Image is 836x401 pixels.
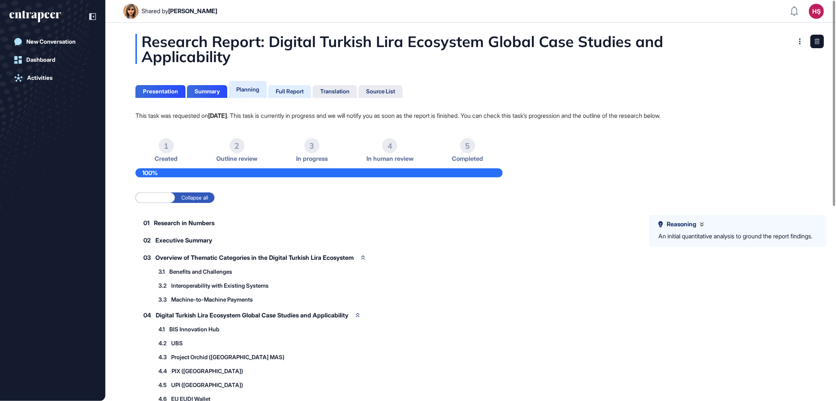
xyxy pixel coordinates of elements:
[168,7,217,15] span: [PERSON_NAME]
[171,297,253,302] span: Machine-to-Machine Payments
[156,312,348,318] span: Digital Turkish Lira Ecosystem Global Case Studies and Applicability
[171,382,243,388] span: UPI ([GEOGRAPHIC_DATA])
[135,168,503,177] div: 100%
[667,221,696,228] span: Reasoning
[158,368,167,374] span: 4.4
[460,138,475,153] div: 5
[158,340,167,346] span: 4.2
[320,88,350,95] div: Translation
[366,88,395,95] div: Source List
[276,88,304,95] div: Full Report
[175,192,214,203] label: Collapse all
[171,283,269,288] span: Interoperability with Existing Systems
[658,232,813,241] div: An initial quantitative analysis to ground the report findings.
[155,237,212,243] span: Executive Summary
[296,155,328,162] span: In progress
[158,283,167,288] span: 3.2
[216,155,257,162] span: Outline review
[143,237,151,243] span: 02
[158,297,167,302] span: 3.3
[158,354,167,360] span: 4.3
[141,8,217,15] div: Shared by
[27,75,53,81] div: Activities
[154,220,214,226] span: Research in Numbers
[143,220,149,226] span: 01
[123,4,138,19] img: User Image
[9,52,96,67] a: Dashboard
[26,56,55,63] div: Dashboard
[809,4,824,19] button: HŞ
[9,11,61,23] div: entrapeer-logo
[143,88,178,95] div: Presentation
[172,368,243,374] span: PIX ([GEOGRAPHIC_DATA])
[155,255,354,261] span: Overview of Thematic Categories in the Digital Turkish Lira Ecosystem
[171,340,183,346] span: UBS
[208,112,227,119] strong: [DATE]
[304,138,319,153] div: 3
[195,88,220,95] div: Summary
[452,155,483,162] span: Completed
[135,111,806,120] p: This task was requested on . This task is currently in progress and we will notify you as soon as...
[230,138,245,153] div: 2
[9,34,96,49] a: New Conversation
[366,155,413,162] span: In human review
[26,38,76,45] div: New Conversation
[135,192,175,203] label: Expand all
[169,269,232,274] span: Benefits and Challenges
[158,382,167,388] span: 4.5
[135,34,806,64] div: Research Report: Digital Turkish Lira Ecosystem Global Case Studies and Applicability
[236,86,259,93] div: Planning
[143,255,151,261] span: 03
[155,155,178,162] span: Created
[158,326,165,332] span: 4.1
[158,269,165,274] span: 3.1
[9,70,96,85] a: Activities
[159,138,174,153] div: 1
[169,326,219,332] span: BIS Innovation Hub
[382,138,397,153] div: 4
[143,312,151,318] span: 04
[171,354,284,360] span: Project Orchid ([GEOGRAPHIC_DATA] MAS)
